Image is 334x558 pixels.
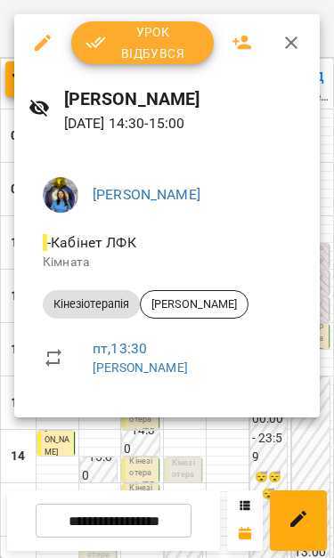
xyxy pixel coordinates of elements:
[64,113,305,134] p: [DATE] 14:30 - 15:00
[93,186,200,203] a: [PERSON_NAME]
[43,296,140,312] span: Кінезіотерапія
[93,340,147,357] a: пт , 13:30
[43,254,291,271] p: Кімната
[141,296,248,312] span: [PERSON_NAME]
[140,290,248,319] div: [PERSON_NAME]
[93,360,188,375] a: [PERSON_NAME]
[86,21,200,64] span: Урок відбувся
[71,21,214,64] button: Урок відбувся
[64,85,305,113] h6: [PERSON_NAME]
[43,234,140,251] span: - Кабінет ЛФК
[43,177,78,213] img: d1dec607e7f372b62d1bb04098aa4c64.jpeg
